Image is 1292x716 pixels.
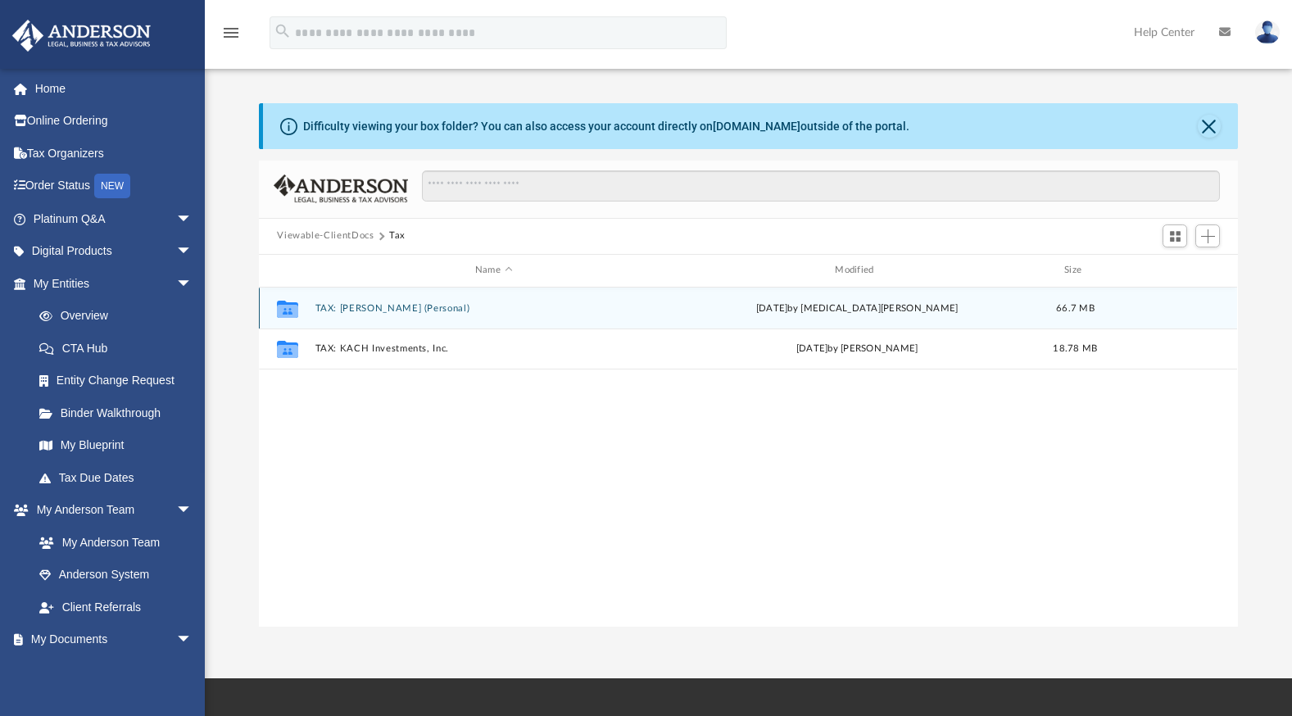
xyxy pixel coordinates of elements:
div: NEW [94,174,130,198]
a: My Blueprint [23,429,209,462]
a: Home [11,72,217,105]
button: Viewable-ClientDocs [277,229,374,243]
div: Modified [678,263,1036,278]
a: Order StatusNEW [11,170,217,203]
button: Tax [389,229,406,243]
a: My Anderson Teamarrow_drop_down [11,494,209,527]
div: Size [1043,263,1108,278]
span: arrow_drop_down [176,267,209,301]
button: TAX: KACH Investments, Inc. [315,343,672,354]
a: Overview [23,300,217,333]
div: id [1116,263,1231,278]
a: Online Ordering [11,105,217,138]
a: My Entitiesarrow_drop_down [11,267,217,300]
span: 18.78 MB [1054,344,1098,353]
img: Anderson Advisors Platinum Portal [7,20,156,52]
a: menu [221,31,241,43]
button: TAX: [PERSON_NAME] (Personal) [315,303,672,314]
i: search [274,22,292,40]
span: 66.7 MB [1056,303,1095,312]
a: Tax Organizers [11,137,217,170]
span: arrow_drop_down [176,623,209,657]
a: Binder Walkthrough [23,397,217,429]
a: My Documentsarrow_drop_down [11,623,209,656]
a: Platinum Q&Aarrow_drop_down [11,202,217,235]
input: Search files and folders [422,170,1220,202]
a: Client Referrals [23,591,209,623]
img: User Pic [1255,20,1280,44]
div: id [266,263,307,278]
span: arrow_drop_down [176,494,209,528]
span: arrow_drop_down [176,235,209,269]
div: grid [259,288,1237,628]
button: Close [1198,115,1221,138]
a: [DOMAIN_NAME] [713,120,800,133]
a: CTA Hub [23,332,217,365]
div: Name [315,263,672,278]
a: My Anderson Team [23,526,201,559]
button: Add [1195,224,1220,247]
i: menu [221,23,241,43]
div: Difficulty viewing your box folder? You can also access your account directly on outside of the p... [303,118,909,135]
span: arrow_drop_down [176,202,209,236]
a: Digital Productsarrow_drop_down [11,235,217,268]
div: [DATE] by [MEDICAL_DATA][PERSON_NAME] [679,301,1036,315]
div: [DATE] by [PERSON_NAME] [679,342,1036,356]
a: Entity Change Request [23,365,217,397]
a: Anderson System [23,559,209,591]
button: Switch to Grid View [1163,224,1187,247]
a: Tax Due Dates [23,461,217,494]
a: Box [23,655,201,688]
